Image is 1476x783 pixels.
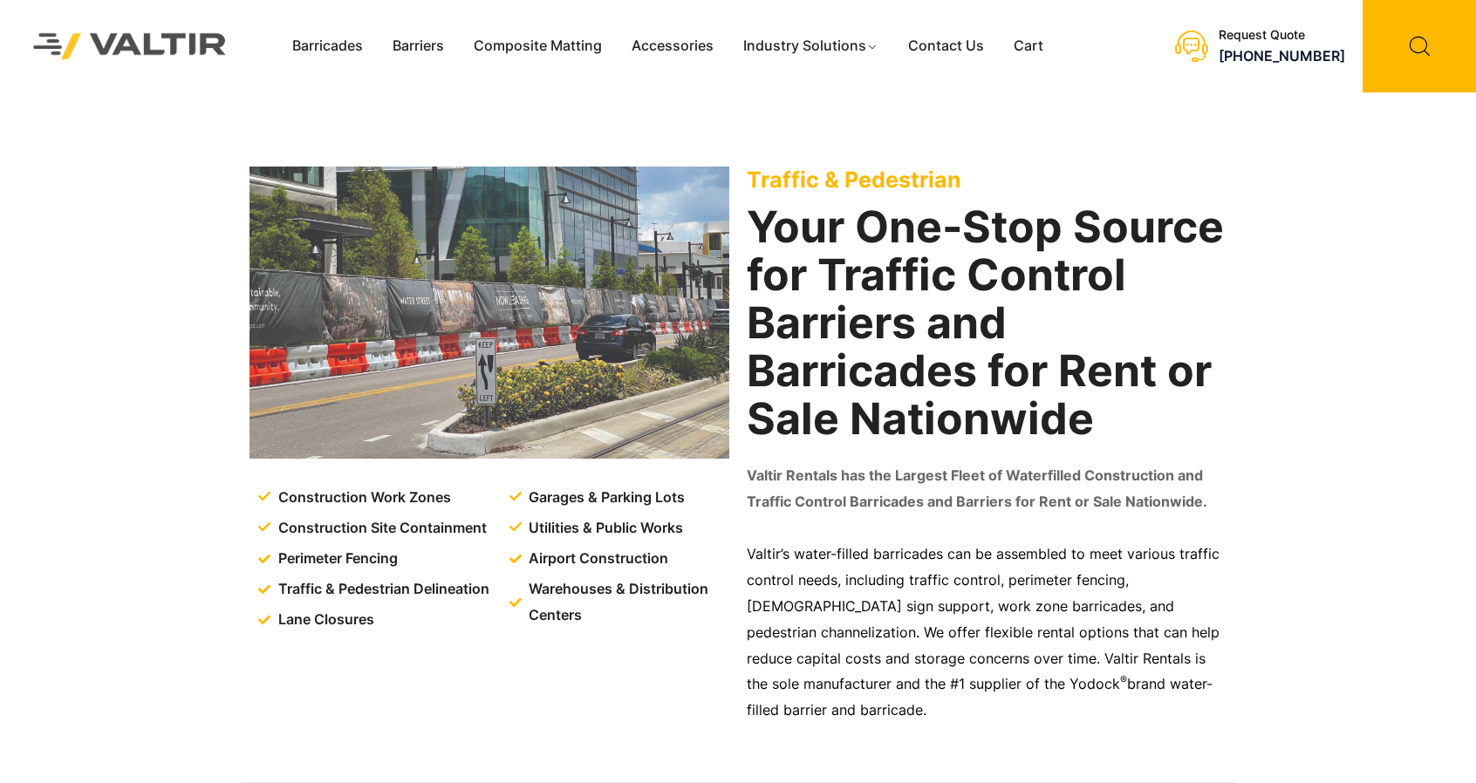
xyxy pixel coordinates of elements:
a: Barriers [378,33,459,59]
a: Contact Us [893,33,999,59]
div: Request Quote [1219,28,1345,43]
span: Construction Site Containment [274,515,487,541]
span: Lane Closures [274,607,374,633]
p: Traffic & Pedestrian [747,167,1227,193]
a: Cart [999,33,1058,59]
a: Accessories [617,33,728,59]
span: Construction Work Zones [274,485,451,511]
img: Valtir Rentals [13,13,247,79]
span: Utilities & Public Works [524,515,683,541]
span: Traffic & Pedestrian Delineation [274,576,489,603]
span: Garages & Parking Lots [524,485,685,511]
sup: ® [1120,673,1127,686]
a: Industry Solutions [728,33,893,59]
span: Perimeter Fencing [274,546,398,572]
a: [PHONE_NUMBER] [1219,47,1345,65]
span: Airport Construction [524,546,668,572]
a: Barricades [277,33,378,59]
a: Composite Matting [459,33,617,59]
p: Valtir Rentals has the Largest Fleet of Waterfilled Construction and Traffic Control Barricades a... [747,463,1227,515]
p: Valtir’s water-filled barricades can be assembled to meet various traffic control needs, includin... [747,541,1227,724]
h2: Your One-Stop Source for Traffic Control Barriers and Barricades for Rent or Sale Nationwide [747,203,1227,443]
span: Warehouses & Distribution Centers [524,576,733,629]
